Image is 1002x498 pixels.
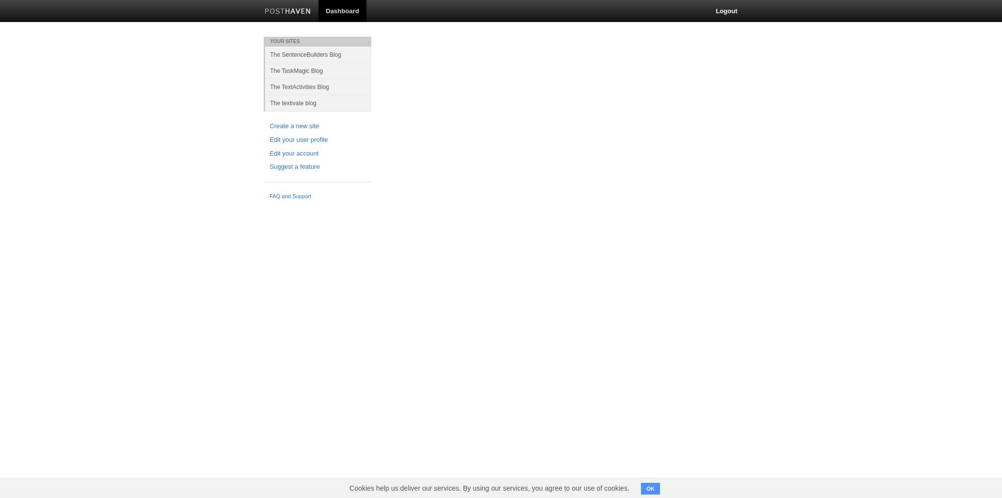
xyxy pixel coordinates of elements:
a: The textivate blog [265,95,371,111]
li: Your Sites [264,37,371,46]
button: OK [641,483,660,495]
a: The TaskMagic Blog [265,63,371,79]
a: FAQ and Support [270,192,365,201]
a: Suggest a feature [270,162,365,172]
a: Edit your account [270,149,365,159]
a: Create a new site [270,121,365,132]
a: The SentenceBuilders Blog [265,46,371,63]
span: Cookies help us deliver our services. By using our services, you agree to our use of cookies. [340,478,639,498]
a: Edit your user profile [270,135,365,145]
img: Posthaven-bar [265,8,311,16]
a: The TextActivities Blog [265,79,371,95]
